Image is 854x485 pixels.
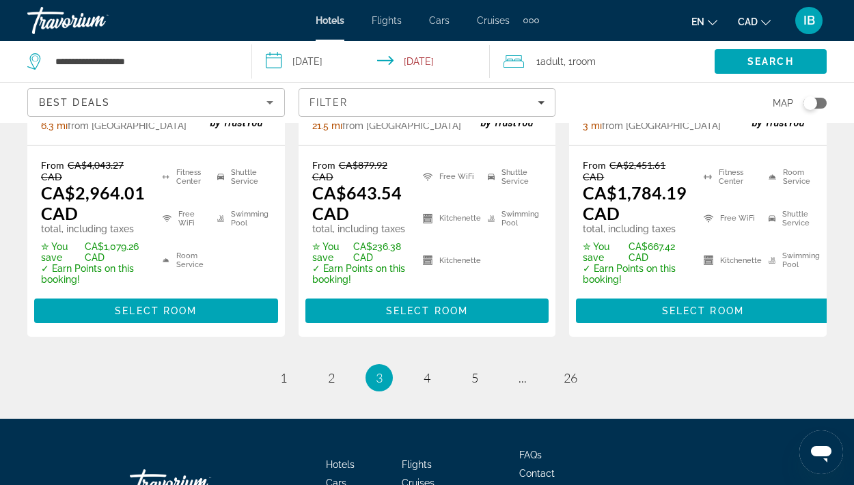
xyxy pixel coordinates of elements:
p: CA$236.38 CAD [312,241,407,263]
ins: CA$1,784.19 CAD [583,182,687,223]
li: Free WiFi [697,201,762,236]
span: from [GEOGRAPHIC_DATA] [68,120,187,131]
li: Kitchenette [416,201,481,236]
a: Select Room [305,301,549,316]
a: Travorium [27,3,164,38]
span: IB [803,14,815,27]
span: From [583,159,606,171]
nav: Pagination [27,364,827,391]
mat-select: Sort by [39,94,273,111]
button: Change language [691,12,717,31]
li: Shuttle Service [762,201,823,236]
span: 6.3 mi [41,120,68,131]
a: Hotels [326,459,355,470]
button: Toggle map [793,97,827,109]
a: Select Room [576,301,829,316]
button: Travelers: 1 adult, 0 children [490,41,715,82]
button: User Menu [791,6,827,35]
del: CA$4,043.27 CAD [41,159,124,182]
ins: CA$643.54 CAD [312,182,402,223]
span: ✮ You save [312,241,350,263]
li: Kitchenette [697,243,762,278]
span: from [GEOGRAPHIC_DATA] [602,120,721,131]
p: ✓ Earn Points on this booking! [583,263,687,285]
span: CAD [738,16,758,27]
a: Cars [429,15,450,26]
del: CA$2,451.61 CAD [583,159,665,182]
span: From [312,159,335,171]
span: from [GEOGRAPHIC_DATA] [342,120,461,131]
del: CA$879.92 CAD [312,159,387,182]
button: Select Room [34,299,278,323]
span: Room [573,56,596,67]
span: ✮ You save [583,241,625,263]
input: Search hotel destination [54,51,231,72]
button: Select Room [576,299,829,323]
button: Change currency [738,12,771,31]
li: Free WiFi [416,159,481,194]
span: ✮ You save [41,241,81,263]
a: Contact [519,468,555,479]
span: Select Room [386,305,468,316]
span: From [41,159,64,171]
span: en [691,16,704,27]
p: total, including taxes [41,223,146,234]
span: 3 [376,370,383,385]
p: CA$1,079.26 CAD [41,241,146,263]
iframe: Button to launch messaging window [799,430,843,474]
span: Select Room [115,305,197,316]
span: 2 [328,370,335,385]
p: CA$667.42 CAD [583,241,687,263]
p: total, including taxes [583,223,687,234]
li: Room Service [156,243,210,278]
span: 1 [280,370,287,385]
a: Flights [402,459,432,470]
p: total, including taxes [312,223,407,234]
button: Filters [299,88,556,117]
a: FAQs [519,449,542,460]
li: Room Service [762,159,823,194]
span: 5 [471,370,478,385]
span: Select Room [662,305,744,316]
span: ... [519,370,527,385]
span: Filter [309,97,348,108]
li: Shuttle Service [210,159,271,194]
p: ✓ Earn Points on this booking! [312,263,407,285]
span: 3 mi [583,120,602,131]
span: Adult [540,56,564,67]
p: ✓ Earn Points on this booking! [41,263,146,285]
span: Map [773,94,793,113]
button: Select Room [305,299,549,323]
span: 4 [424,370,430,385]
li: Fitness Center [156,159,210,194]
span: 1 [536,52,564,71]
button: Select check in and out date [252,41,491,82]
li: Kitchenette [416,243,481,278]
li: Swimming Pool [481,201,542,236]
li: Shuttle Service [481,159,542,194]
li: Swimming Pool [762,243,823,278]
span: , 1 [564,52,596,71]
span: Search [747,56,794,67]
a: Flights [372,15,402,26]
button: Extra navigation items [523,10,539,31]
li: Free WiFi [156,201,210,236]
a: Cruises [477,15,510,26]
a: Select Room [34,301,278,316]
li: Fitness Center [697,159,762,194]
a: Hotels [316,15,344,26]
button: Search [715,49,827,74]
span: Best Deals [39,97,110,108]
span: 26 [564,370,577,385]
li: Swimming Pool [210,201,271,236]
span: 21.5 mi [312,120,342,131]
ins: CA$2,964.01 CAD [41,182,145,223]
